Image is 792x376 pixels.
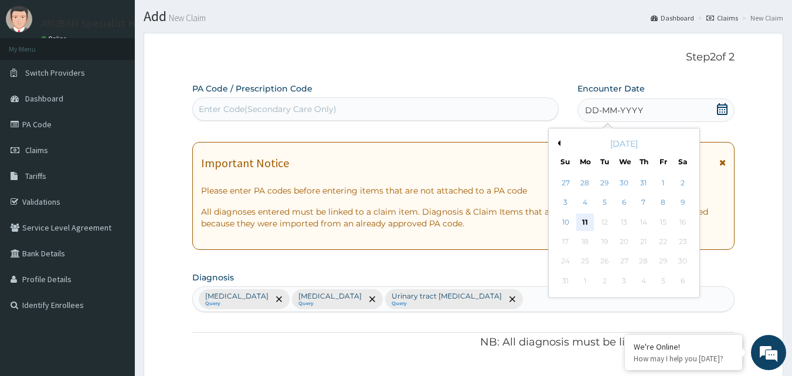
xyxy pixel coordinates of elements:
div: Tu [600,157,610,167]
div: Choose Saturday, August 9th, 2025 [674,194,692,212]
div: Not available Sunday, August 24th, 2025 [557,253,575,270]
div: Not available Tuesday, September 2nd, 2025 [596,272,614,290]
div: Not available Thursday, August 28th, 2025 [635,253,652,270]
div: Choose Monday, August 4th, 2025 [576,194,594,212]
textarea: Type your message and hit 'Enter' [6,251,223,292]
label: PA Code / Prescription Code [192,83,312,94]
div: Not available Saturday, August 23rd, 2025 [674,233,692,250]
div: Sa [678,157,688,167]
p: How may I help you today? [634,354,733,364]
h1: Add [144,9,783,24]
div: Choose Tuesday, July 29th, 2025 [596,174,614,192]
div: Not available Wednesday, August 13th, 2025 [616,214,633,231]
span: Claims [25,145,48,155]
div: Choose Monday, July 28th, 2025 [576,174,594,192]
a: Dashboard [651,13,694,23]
div: Not available Thursday, September 4th, 2025 [635,272,652,290]
div: Choose Saturday, August 2nd, 2025 [674,174,692,192]
div: Enter Code(Secondary Care Only) [199,103,336,115]
p: Step 2 of 2 [192,51,735,64]
div: Not available Tuesday, August 12th, 2025 [596,214,614,231]
div: Choose Monday, August 11th, 2025 [576,214,594,231]
div: Choose Tuesday, August 5th, 2025 [596,194,614,212]
img: User Image [6,6,32,32]
div: Choose Wednesday, July 30th, 2025 [616,174,633,192]
div: Not available Friday, August 29th, 2025 [654,253,672,270]
div: Not available Wednesday, September 3rd, 2025 [616,272,633,290]
span: Dashboard [25,93,63,104]
p: NB: All diagnosis must be linked to a claim item [192,335,735,350]
p: All diagnoses entered must be linked to a claim item. Diagnosis & Claim Items that are visible bu... [201,206,726,229]
div: Choose Thursday, July 31st, 2025 [635,174,652,192]
span: Switch Providers [25,67,85,78]
div: Not available Sunday, August 31st, 2025 [557,272,575,290]
div: Minimize live chat window [192,6,220,34]
small: Query [205,301,268,307]
div: month 2025-08 [556,174,692,291]
div: We're Online! [634,341,733,352]
div: Not available Tuesday, August 19th, 2025 [596,233,614,250]
div: Choose Friday, August 8th, 2025 [654,194,672,212]
img: d_794563401_company_1708531726252_794563401 [22,59,47,88]
span: DD-MM-YYYY [585,104,643,116]
div: Not available Monday, September 1st, 2025 [576,272,594,290]
div: Not available Tuesday, August 26th, 2025 [596,253,614,270]
p: [MEDICAL_DATA] [205,292,268,301]
span: We're online! [68,113,162,232]
div: Mo [580,157,590,167]
div: Choose Thursday, August 7th, 2025 [635,194,652,212]
p: Please enter PA codes before entering items that are not attached to a PA code [201,185,726,197]
div: [DATE] [553,138,695,150]
p: [MEDICAL_DATA] [298,292,362,301]
div: Not available Wednesday, August 20th, 2025 [616,233,633,250]
div: Not available Friday, August 22nd, 2025 [654,233,672,250]
div: Th [639,157,649,167]
button: Previous Month [555,140,560,146]
div: Not available Thursday, August 14th, 2025 [635,214,652,231]
div: Not available Sunday, August 17th, 2025 [557,233,575,250]
div: Choose Sunday, July 27th, 2025 [557,174,575,192]
div: Chat with us now [61,66,197,81]
div: We [619,157,629,167]
label: Diagnosis [192,272,234,283]
div: Su [560,157,570,167]
span: remove selection option [274,294,284,304]
div: Not available Saturday, August 16th, 2025 [674,214,692,231]
div: Choose Friday, August 1st, 2025 [654,174,672,192]
span: Tariffs [25,171,46,181]
div: Not available Saturday, August 30th, 2025 [674,253,692,270]
div: Choose Sunday, August 10th, 2025 [557,214,575,231]
div: Not available Thursday, August 21st, 2025 [635,233,652,250]
div: Choose Sunday, August 3rd, 2025 [557,194,575,212]
div: Not available Friday, September 5th, 2025 [654,272,672,290]
span: remove selection option [367,294,378,304]
div: Fr [658,157,668,167]
h1: Important Notice [201,157,289,170]
div: Not available Saturday, September 6th, 2025 [674,272,692,290]
div: Not available Monday, August 25th, 2025 [576,253,594,270]
small: Query [392,301,502,307]
small: Query [298,301,362,307]
div: Not available Friday, August 15th, 2025 [654,214,672,231]
p: ARUBAH Specialist Hospital [41,18,167,29]
div: Not available Monday, August 18th, 2025 [576,233,594,250]
a: Claims [706,13,738,23]
a: Online [41,35,69,43]
div: Choose Wednesday, August 6th, 2025 [616,194,633,212]
span: remove selection option [507,294,518,304]
li: New Claim [739,13,783,23]
div: Not available Wednesday, August 27th, 2025 [616,253,633,270]
p: Urinary tract [MEDICAL_DATA] [392,292,502,301]
small: New Claim [166,13,206,22]
label: Encounter Date [577,83,645,94]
